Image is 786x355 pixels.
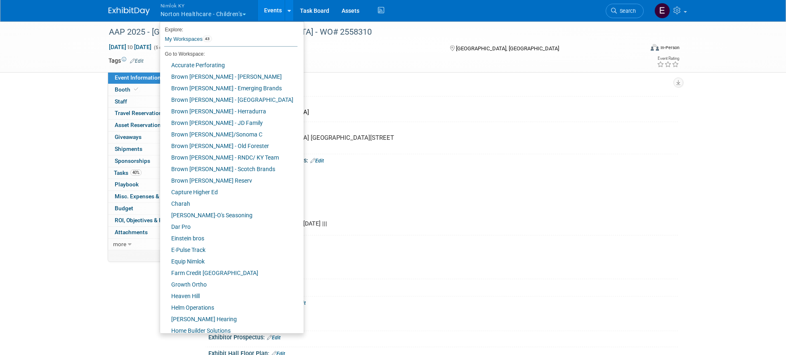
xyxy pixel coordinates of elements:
[160,267,297,279] a: Farm Credit [GEOGRAPHIC_DATA]
[160,59,297,71] a: Accurate Perforating
[160,25,297,32] li: Explore:
[106,25,631,40] div: AAP 2025 - [GEOGRAPHIC_DATA], [GEOGRAPHIC_DATA] - WO# 2558310
[115,74,161,81] span: Event Information
[208,122,678,132] div: Event Venue Address:
[606,4,644,18] a: Search
[160,106,297,117] a: Brown [PERSON_NAME] - Herradurra
[160,152,297,163] a: Brown [PERSON_NAME] - RNDC/ KY Team
[160,71,297,82] a: Brown [PERSON_NAME] - [PERSON_NAME]
[651,44,659,51] img: Format-Inperson.png
[115,193,179,200] span: Misc. Expenses & Credits
[208,81,678,92] div: Event Website:
[160,313,297,325] a: [PERSON_NAME] Hearing
[654,3,670,19] img: Elizabeth Griffin
[134,87,138,92] i: Booth reservation complete
[108,239,194,250] a: more
[208,331,678,342] div: Exhibitor Prospectus:
[456,45,559,52] span: [GEOGRAPHIC_DATA], [GEOGRAPHIC_DATA]
[595,43,680,55] div: Event Format
[215,166,587,232] div: AAP NCE 2025 c/o Tradeshow Logic [STREET_ADDRESS] [GEOGRAPHIC_DATA] ||| Advance warehouse closes:...
[113,241,126,247] span: more
[115,217,170,223] span: ROI, Objectives & ROO
[108,155,194,167] a: Sponsorships
[108,108,194,119] a: Travel Reservations
[115,158,150,164] span: Sponsorships
[208,235,678,246] div: Exhibit Hall Dates/Times:
[208,296,678,307] div: Booth Dismantle Dates/Times:
[160,302,297,313] a: Helm Operations
[160,209,297,221] a: [PERSON_NAME]-O's Seasoning
[160,244,297,256] a: E-Pulse Track
[108,215,194,226] a: ROI, Objectives & ROO
[160,94,297,106] a: Brown [PERSON_NAME] - [GEOGRAPHIC_DATA]
[617,8,636,14] span: Search
[160,221,297,233] a: Dar Pro
[108,167,194,179] a: Tasks40%
[108,227,194,238] a: Attachments
[115,122,174,128] span: Asset Reservations
[108,132,194,143] a: Giveaways
[161,1,246,10] span: Nimlok KY
[160,175,297,186] a: Brown [PERSON_NAME] Reserv
[267,335,281,341] a: Edit
[130,58,144,64] a: Edit
[160,82,297,94] a: Brown [PERSON_NAME] - Emerging Brands
[160,198,297,209] a: Charah
[160,186,297,198] a: Capture Higher Ed
[115,98,127,105] span: Staff
[108,203,194,214] a: Budget
[657,56,679,61] div: Event Rating
[108,84,194,96] a: Booth
[160,129,297,140] a: Brown [PERSON_NAME]/Sonoma C
[108,96,194,108] a: Staff
[160,233,297,244] a: Einstein bros
[115,134,142,140] span: Giveaways
[160,279,297,290] a: Growth Ortho
[114,169,142,176] span: Tasks
[108,72,194,84] a: Event Information
[660,45,680,51] div: In-Person
[115,110,165,116] span: Travel Reservations
[115,205,133,212] span: Budget
[160,325,297,336] a: Home Builder Solutions
[208,96,678,107] div: Event Venue Name:
[108,191,194,202] a: Misc. Expenses & Credits
[160,117,297,129] a: Brown [PERSON_NAME] - JD Family
[153,45,170,50] span: (5 days)
[115,146,142,152] span: Shipments
[109,56,144,65] td: Tags
[115,229,148,235] span: Attachments
[160,49,297,59] li: Go to Workspace:
[160,163,297,175] a: Brown [PERSON_NAME] - Scotch Brands
[160,290,297,302] a: Heaven Hill
[115,86,140,93] span: Booth
[160,256,297,267] a: Equip Nimlok
[108,120,194,131] a: Asset Reservations13
[208,279,678,290] div: Booth Set-up Dates/Times:
[115,181,139,188] span: Playbook
[164,32,297,46] a: My Workspaces43
[108,143,194,155] a: Shipments
[292,300,306,306] a: Edit
[109,43,152,51] span: [DATE] [DATE]
[217,134,395,149] pre: [US_STATE][GEOGRAPHIC_DATA] [GEOGRAPHIC_DATA][STREET_ADDRESS]
[109,7,150,15] img: ExhibitDay
[160,140,297,152] a: Brown [PERSON_NAME] - Old Forester
[310,158,324,164] a: Edit
[130,169,142,176] span: 40%
[208,154,678,165] div: Event Advanced Warehouse Address:
[203,35,212,42] span: 43
[108,179,194,190] a: Playbook
[215,106,672,119] div: [US_STATE][GEOGRAPHIC_DATA]
[126,44,134,50] span: to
